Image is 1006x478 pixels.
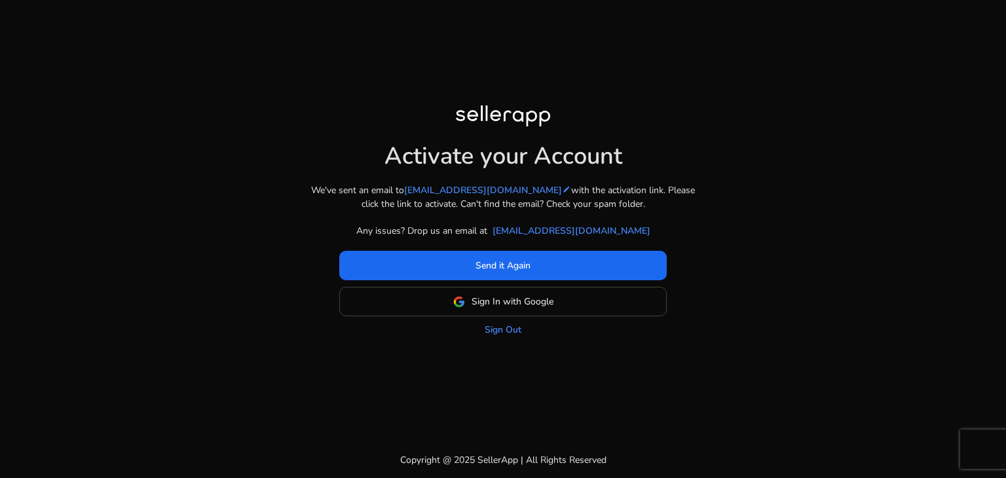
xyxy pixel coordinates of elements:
span: Sign In with Google [472,295,553,308]
p: Any issues? Drop us an email at [356,224,487,238]
span: Send it Again [475,259,531,272]
img: google-logo.svg [453,296,465,308]
button: Sign In with Google [339,287,667,316]
p: We've sent an email to with the activation link. Please click the link to activate. Can't find th... [307,183,699,211]
a: Sign Out [485,323,521,337]
a: [EMAIL_ADDRESS][DOMAIN_NAME] [404,183,571,197]
a: [EMAIL_ADDRESS][DOMAIN_NAME] [493,224,650,238]
h1: Activate your Account [384,132,622,170]
button: Send it Again [339,251,667,280]
mat-icon: edit [562,185,571,194]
